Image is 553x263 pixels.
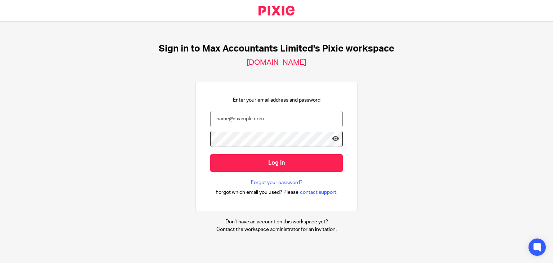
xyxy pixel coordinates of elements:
[210,154,343,172] input: Log in
[216,218,337,226] p: Don't have an account on this workspace yet?
[251,179,302,186] a: Forgot your password?
[247,58,306,67] h2: [DOMAIN_NAME]
[300,189,336,196] span: contact support
[233,97,320,104] p: Enter your email address and password
[216,188,338,196] div: .
[210,111,343,127] input: name@example.com
[159,43,394,54] h1: Sign in to Max Accountants Limited's Pixie workspace
[216,189,298,196] span: Forgot which email you used? Please
[216,226,337,233] p: Contact the workspace administrator for an invitation.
